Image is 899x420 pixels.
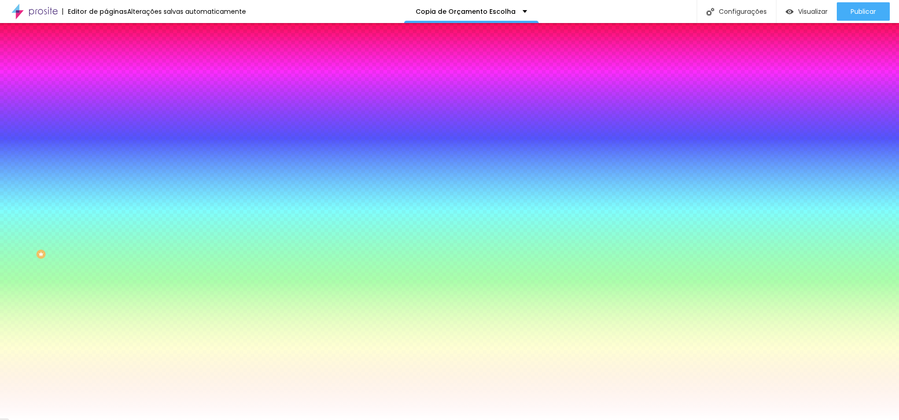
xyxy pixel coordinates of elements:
img: view-1.svg [786,8,793,16]
p: Copia de Orçamento Escolha [416,8,516,15]
div: Alterações salvas automaticamente [127,8,246,15]
span: Visualizar [798,8,828,15]
button: Publicar [837,2,890,21]
button: Visualizar [776,2,837,21]
img: Icone [706,8,714,16]
div: Editor de páginas [62,8,127,15]
span: Publicar [851,8,876,15]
